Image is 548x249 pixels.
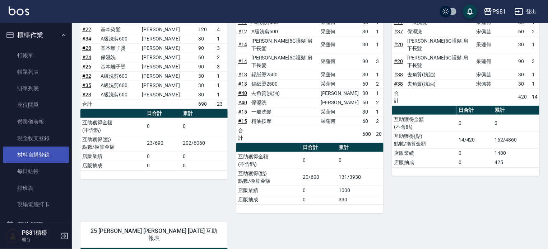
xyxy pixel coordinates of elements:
a: 座位開單 [3,97,69,113]
a: #40 [238,90,247,96]
img: Person [6,229,20,243]
td: 14/420 [457,131,493,148]
td: 采蓮何 [319,107,361,116]
td: 0 [181,152,228,161]
td: 3 [215,62,228,71]
td: 30 [361,36,374,53]
td: [PERSON_NAME] [140,25,197,34]
td: 采蓮何 [319,70,361,79]
a: #34 [82,36,91,42]
td: 錫紙燙2500 [250,79,319,88]
a: #14 [238,58,247,64]
img: Logo [9,6,29,15]
td: 1 [215,34,228,43]
td: 14 [530,88,539,105]
td: 2 [374,79,384,88]
a: #24 [82,54,91,60]
a: #20 [394,42,403,47]
button: 登出 [512,5,539,18]
td: 0 [337,152,384,169]
td: 0 [301,152,337,169]
td: 1 [374,70,384,79]
td: 宋佩芸 [475,70,516,79]
td: 330 [337,195,384,204]
td: 錫紙燙2500 [250,70,319,79]
td: 1 [530,79,539,88]
a: #38 [394,81,403,87]
th: 日合計 [301,143,337,152]
td: 店販業績 [392,148,457,158]
table: a dense table [392,106,539,167]
a: #28 [82,45,91,51]
td: 0 [457,115,493,131]
td: [PERSON_NAME]5G護髮-肩下長髮 [250,53,319,70]
td: 90 [197,43,215,53]
table: a dense table [236,143,384,205]
td: 去角質(抗油) [250,88,319,98]
td: 0 [301,195,337,204]
a: #23 [82,92,91,97]
td: 90 [361,53,374,70]
td: [PERSON_NAME] [140,90,197,99]
td: 30 [361,88,374,98]
td: [PERSON_NAME]5G護髮-肩下長髮 [405,53,475,70]
td: 23 [215,99,228,109]
td: 宋佩芸 [475,27,516,36]
td: 30 [197,71,215,81]
button: 櫃檯作業 [3,26,69,44]
td: [PERSON_NAME]5G護髮-肩下長髮 [250,36,319,53]
td: [PERSON_NAME] [140,81,197,90]
a: #20 [394,58,403,64]
td: [PERSON_NAME] [140,34,197,43]
th: 累計 [493,106,539,115]
td: 1 [215,81,228,90]
td: 精油按摩 [250,116,319,126]
td: 1 [215,71,228,81]
td: 30 [516,79,530,88]
td: [PERSON_NAME] [140,53,197,62]
td: [PERSON_NAME] [140,71,197,81]
a: 每日結帳 [3,163,69,179]
td: 2 [374,98,384,107]
a: #15 [238,109,247,115]
td: 2 [215,53,228,62]
td: 131/3930 [337,169,384,186]
button: save [463,4,477,19]
td: 202/6060 [181,135,228,152]
td: 30 [516,36,530,53]
td: 30 [361,70,374,79]
button: 預約管理 [3,216,69,234]
td: 420 [516,88,530,105]
td: 互助獲得金額 (不含點) [80,118,145,135]
td: 60 [516,27,530,36]
td: 0 [457,148,493,158]
div: PS81 [492,7,506,16]
td: 店販業績 [236,186,301,195]
td: 采蓮何 [319,36,361,53]
td: 采蓮何 [319,116,361,126]
a: #17 [394,19,403,25]
td: 0 [145,161,181,170]
a: 打帳單 [3,47,69,64]
td: 互助獲得(點) 點數/換算金額 [80,135,145,152]
td: 0 [145,118,181,135]
td: 600 [361,126,374,143]
td: 2 [530,27,539,36]
td: [PERSON_NAME] [140,62,197,71]
a: 材料自購登錄 [3,147,69,163]
td: 162/4860 [493,131,539,148]
table: a dense table [80,109,228,171]
td: 1 [530,70,539,79]
td: 690 [197,99,215,109]
a: #15 [238,118,247,124]
td: 0 [457,158,493,167]
td: 合計 [236,126,250,143]
td: 425 [493,158,539,167]
td: 1 [374,36,384,53]
th: 累計 [337,143,384,152]
a: 掛單列表 [3,80,69,97]
td: 3 [374,53,384,70]
a: 營業儀表板 [3,114,69,130]
td: 60 [361,79,374,88]
td: 1 [374,27,384,36]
